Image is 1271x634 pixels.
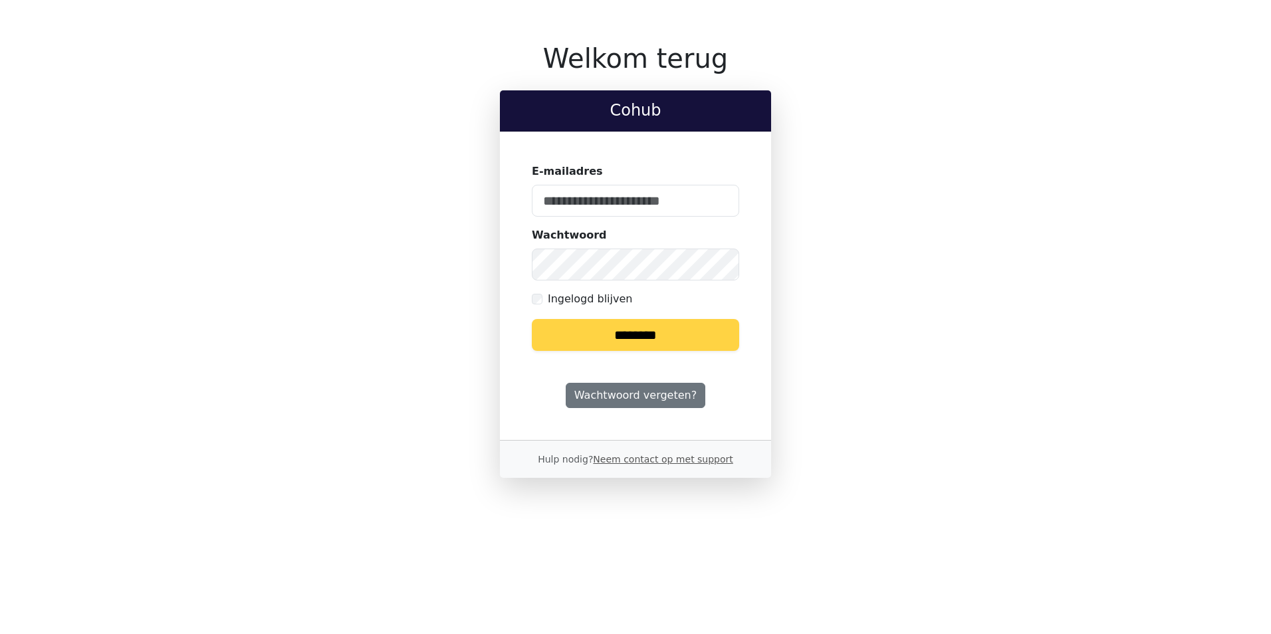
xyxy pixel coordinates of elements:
[532,163,603,179] label: E-mailadres
[511,101,760,120] h2: Cohub
[538,454,733,465] small: Hulp nodig?
[500,43,771,74] h1: Welkom terug
[548,291,632,307] label: Ingelogd blijven
[593,454,733,465] a: Neem contact op met support
[566,383,705,408] a: Wachtwoord vergeten?
[532,227,607,243] label: Wachtwoord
